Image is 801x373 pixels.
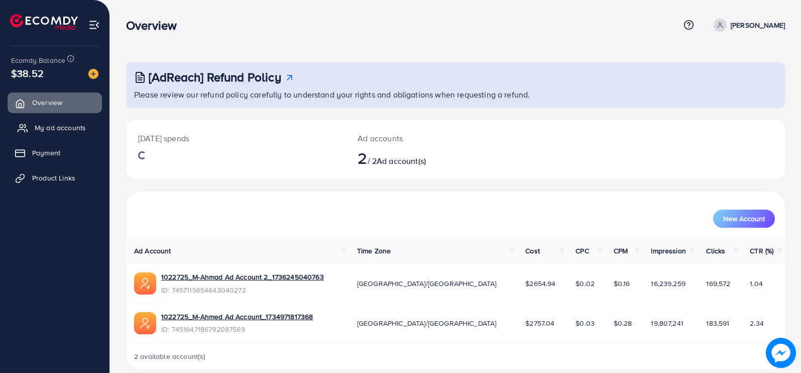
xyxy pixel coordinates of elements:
[651,318,683,328] span: 19,807,241
[750,318,764,328] span: 2.34
[614,278,630,289] span: $0.16
[710,19,785,32] a: [PERSON_NAME]
[576,246,589,256] span: CPC
[161,324,313,334] span: ID: 7451647186792087569
[126,18,185,33] h3: Overview
[651,246,686,256] span: Impression
[134,351,206,361] span: 2 available account(s)
[576,278,595,289] span: $0.02
[32,148,60,158] span: Payment
[377,155,426,166] span: Ad account(s)
[706,246,725,256] span: Clicks
[731,19,785,31] p: [PERSON_NAME]
[357,246,391,256] span: Time Zone
[8,118,102,138] a: My ad accounts
[525,246,540,256] span: Cost
[766,338,795,367] img: image
[11,66,44,80] span: $38.52
[161,312,313,322] a: 1022725_M-Ahmed Ad Account_1734971817368
[358,146,367,169] span: 2
[11,55,65,65] span: Ecomdy Balance
[713,210,775,228] button: New Account
[138,132,333,144] p: [DATE] spends
[8,143,102,163] a: Payment
[10,14,78,30] img: logo
[614,246,628,256] span: CPM
[8,168,102,188] a: Product Links
[134,272,156,295] img: ic-ads-acc.e4c84228.svg
[651,278,685,289] span: 16,239,259
[357,318,497,328] span: [GEOGRAPHIC_DATA]/[GEOGRAPHIC_DATA]
[161,272,324,282] a: 1022725_M-Ahmad Ad Account 2_1736245040763
[706,318,729,328] span: 183,591
[614,318,632,328] span: $0.28
[8,92,102,113] a: Overview
[134,246,171,256] span: Ad Account
[32,98,62,108] span: Overview
[358,132,498,144] p: Ad accounts
[88,69,98,79] img: image
[576,318,595,328] span: $0.03
[88,19,100,31] img: menu
[357,278,497,289] span: [GEOGRAPHIC_DATA]/[GEOGRAPHIC_DATA]
[32,173,75,183] span: Product Links
[706,278,730,289] span: 169,572
[35,123,86,133] span: My ad accounts
[525,278,555,289] span: $2654.94
[358,148,498,167] h2: / 2
[525,318,554,328] span: $2757.04
[134,88,779,101] p: Please review our refund policy carefully to understand your rights and obligations when requesti...
[161,285,324,295] span: ID: 7457115654643040272
[723,215,765,222] span: New Account
[750,246,773,256] span: CTR (%)
[149,70,281,84] h3: [AdReach] Refund Policy
[750,278,763,289] span: 1.04
[134,312,156,334] img: ic-ads-acc.e4c84228.svg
